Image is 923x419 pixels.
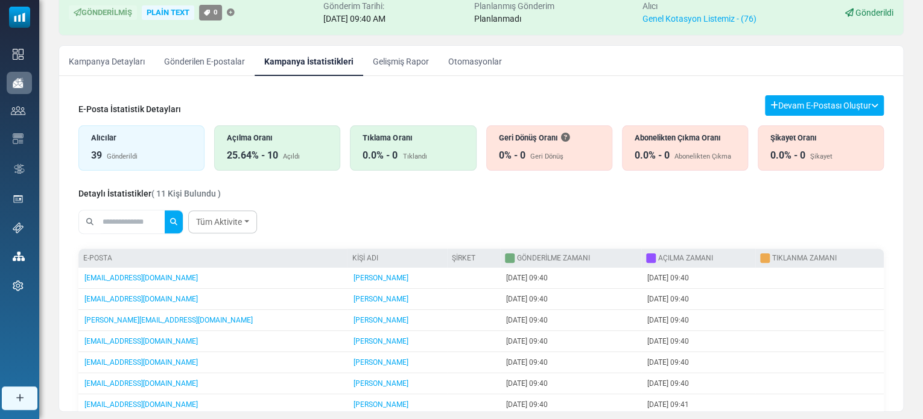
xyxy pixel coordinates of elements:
[363,46,439,76] a: Gelişmiş Rapor
[641,352,755,373] td: [DATE] 09:40
[363,132,463,143] div: Tıklama Oranı
[765,95,884,116] button: Devam E-Postası Oluştur
[353,400,408,409] a: [PERSON_NAME]
[9,7,30,28] img: mailsoftly_icon_blue_white.svg
[770,148,805,163] div: 0.0% - 0
[353,379,408,388] a: [PERSON_NAME]
[439,46,512,76] a: Otomasyonlar
[13,280,24,291] img: settings-icon.svg
[641,268,755,289] td: [DATE] 09:40
[84,274,198,282] a: [EMAIL_ADDRESS][DOMAIN_NAME]
[500,289,641,310] td: [DATE] 09:40
[283,152,300,162] div: Açıldı
[13,222,24,233] img: support-icon.svg
[772,254,837,262] a: Tıklanma Zamanı
[84,400,198,409] a: [EMAIL_ADDRESS][DOMAIN_NAME]
[84,358,198,367] a: [EMAIL_ADDRESS][DOMAIN_NAME]
[11,106,25,115] img: contacts-icon.svg
[84,337,198,345] a: [EMAIL_ADDRESS][DOMAIN_NAME]
[353,316,408,324] a: [PERSON_NAME]
[635,132,735,143] div: Abonelikten Çıkma Oranı
[452,254,475,262] a: Şirket
[323,13,385,25] div: [DATE] 09:40 AM
[353,337,408,345] a: [PERSON_NAME]
[142,5,194,20] div: Plain Text
[500,352,641,373] td: [DATE] 09:40
[363,148,398,163] div: 0.0% - 0
[500,310,641,331] td: [DATE] 09:40
[353,358,408,367] a: [PERSON_NAME]
[500,394,641,415] td: [DATE] 09:40
[151,189,221,198] span: ( 11 Kişi Bulundu )
[199,5,222,20] a: 0
[641,394,755,415] td: [DATE] 09:41
[561,133,569,142] i: Bir e-posta alıcısına ulaşamadığında geri döner. Bu, dolu bir gelen kutusu nedeniyle geçici olara...
[154,46,255,76] a: Gönderilen E-postalar
[530,152,563,162] div: Geri Dönüş
[641,331,755,352] td: [DATE] 09:40
[84,316,253,324] a: [PERSON_NAME][EMAIL_ADDRESS][DOMAIN_NAME]
[83,254,112,262] a: E-posta
[13,194,24,204] img: landing_pages.svg
[13,49,24,60] img: dashboard-icon.svg
[13,133,24,144] img: email-templates-icon.svg
[84,295,198,303] a: [EMAIL_ADDRESS][DOMAIN_NAME]
[500,331,641,352] td: [DATE] 09:40
[227,9,235,17] a: Etiket Ekle
[13,162,26,176] img: workflow.svg
[84,379,198,388] a: [EMAIL_ADDRESS][DOMAIN_NAME]
[214,8,218,16] span: 0
[499,132,600,143] div: Geri Dönüş Oranı
[188,210,257,233] a: Tüm Aktivite
[855,8,893,17] span: Gönderildi
[635,148,670,163] div: 0.0% - 0
[352,254,378,262] a: Kişi Adı
[13,78,24,88] img: campaigns-icon-active.png
[78,187,221,200] div: Detaylı İstatistikler
[642,14,756,24] a: Genel Kotasyon Listemiz - (76)
[91,132,192,143] div: Alıcılar
[69,5,137,20] div: Gönderilmiş
[474,14,521,24] span: Planlanmadı
[499,148,525,163] div: 0% - 0
[353,295,408,303] a: [PERSON_NAME]
[227,132,328,143] div: Açılma Oranı
[59,46,154,76] a: Kampanya Detayları
[402,152,427,162] div: Tıklandı
[500,268,641,289] td: [DATE] 09:40
[810,152,833,162] div: Şikayet
[641,289,755,310] td: [DATE] 09:40
[255,46,363,76] a: Kampanya İstatistikleri
[641,310,755,331] td: [DATE] 09:40
[517,254,590,262] a: Gönderilme Zamanı
[770,132,871,143] div: Şikayet Oranı
[674,152,731,162] div: Abonelikten Çıkma
[78,103,181,116] div: E-Posta İstatistik Detayları
[107,152,138,162] div: Gönderildi
[227,148,278,163] div: 25.64% - 10
[91,148,102,163] div: 39
[353,274,408,282] a: [PERSON_NAME]
[500,373,641,394] td: [DATE] 09:40
[641,373,755,394] td: [DATE] 09:40
[658,254,713,262] a: Açılma Zamanı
